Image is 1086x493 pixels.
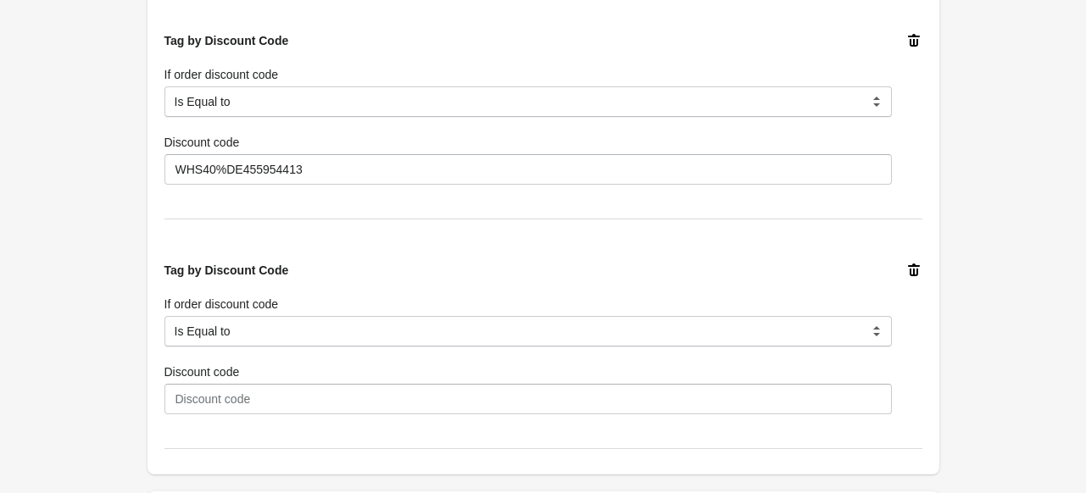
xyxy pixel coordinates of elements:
label: Discount code [164,363,240,380]
label: Discount code [164,134,240,151]
label: If order discount code [164,296,279,313]
label: If order discount code [164,66,279,83]
input: Discount code [164,154,892,185]
input: Discount code [164,384,892,414]
span: Tag by Discount Code [164,263,289,277]
span: Tag by Discount Code [164,34,289,47]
